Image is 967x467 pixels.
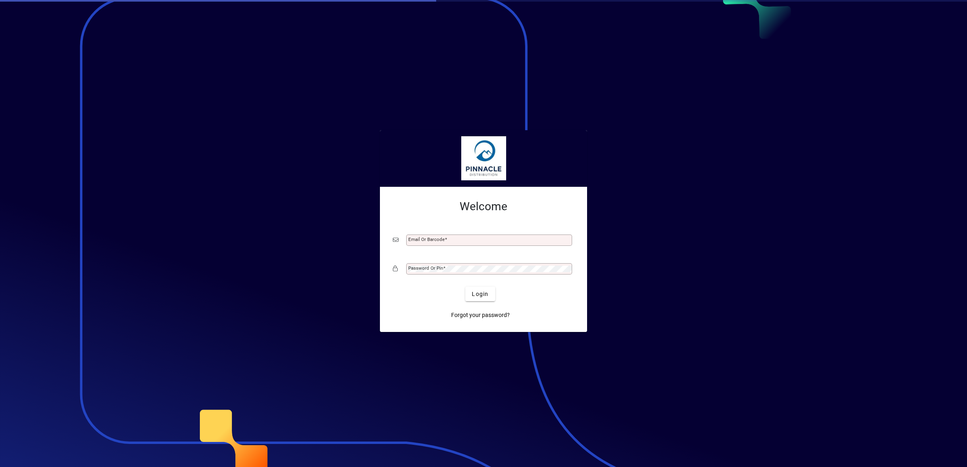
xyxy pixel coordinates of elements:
h2: Welcome [393,200,574,213]
mat-label: Password or Pin [408,265,443,271]
button: Login [465,287,495,301]
span: Forgot your password? [451,311,510,319]
a: Forgot your password? [448,308,513,322]
span: Login [472,290,488,298]
mat-label: Email or Barcode [408,237,445,242]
